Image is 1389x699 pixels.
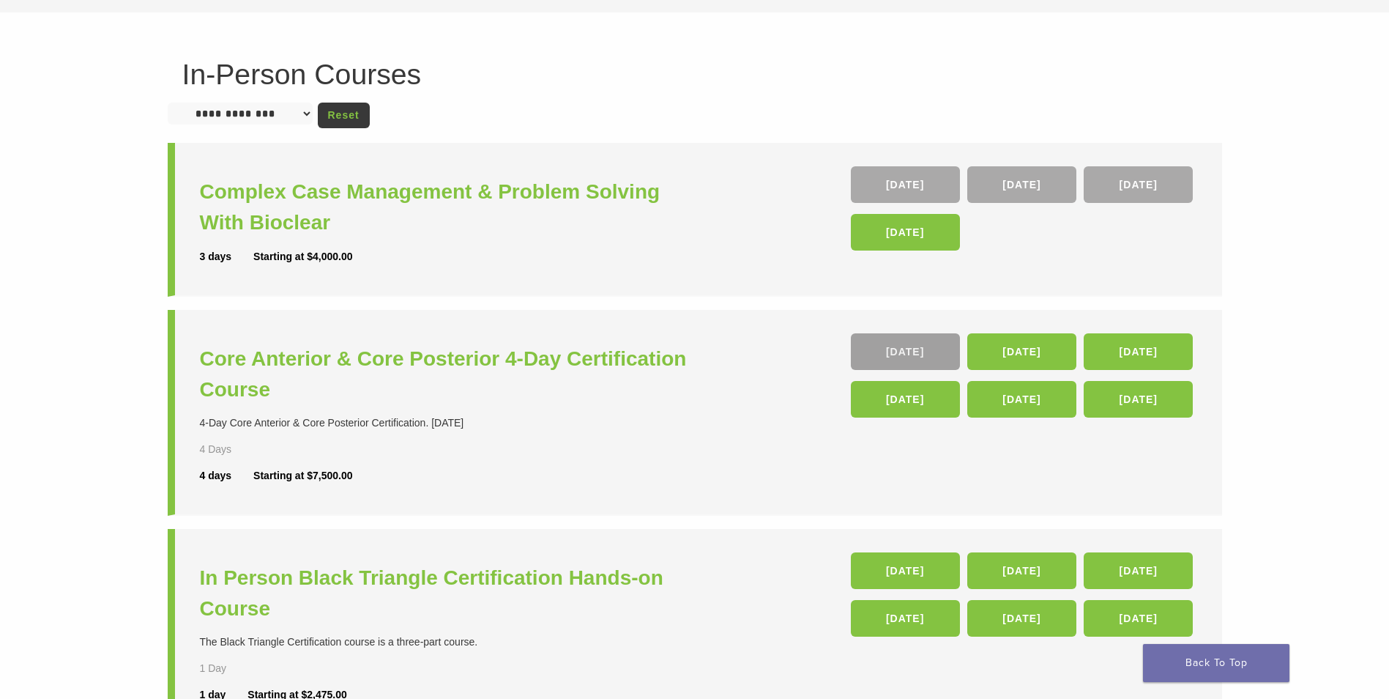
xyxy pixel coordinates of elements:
[318,103,370,128] a: Reset
[200,442,275,457] div: 4 Days
[1084,381,1193,418] a: [DATE]
[851,381,960,418] a: [DATE]
[967,333,1076,370] a: [DATE]
[851,214,960,251] a: [DATE]
[967,600,1076,637] a: [DATE]
[253,249,352,265] div: Starting at $4,000.00
[851,600,960,637] a: [DATE]
[1084,552,1193,589] a: [DATE]
[200,563,699,624] a: In Person Black Triangle Certification Hands-on Course
[851,333,1197,425] div: , , , , ,
[253,468,352,484] div: Starting at $7,500.00
[967,166,1076,203] a: [DATE]
[1084,333,1193,370] a: [DATE]
[1143,644,1289,682] a: Back To Top
[200,344,699,405] a: Core Anterior & Core Posterior 4-Day Certification Course
[200,635,699,650] div: The Black Triangle Certification course is a three-part course.
[851,166,960,203] a: [DATE]
[200,415,699,431] div: 4-Day Core Anterior & Core Posterior Certification. [DATE]
[1084,600,1193,637] a: [DATE]
[851,552,960,589] a: [DATE]
[967,381,1076,418] a: [DATE]
[851,552,1197,644] div: , , , , ,
[200,249,254,265] div: 3 days
[200,468,254,484] div: 4 days
[1084,166,1193,203] a: [DATE]
[200,177,699,238] a: Complex Case Management & Problem Solving With Bioclear
[851,333,960,370] a: [DATE]
[200,661,275,676] div: 1 Day
[967,552,1076,589] a: [DATE]
[851,166,1197,258] div: , , ,
[182,60,1207,89] h1: In-Person Courses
